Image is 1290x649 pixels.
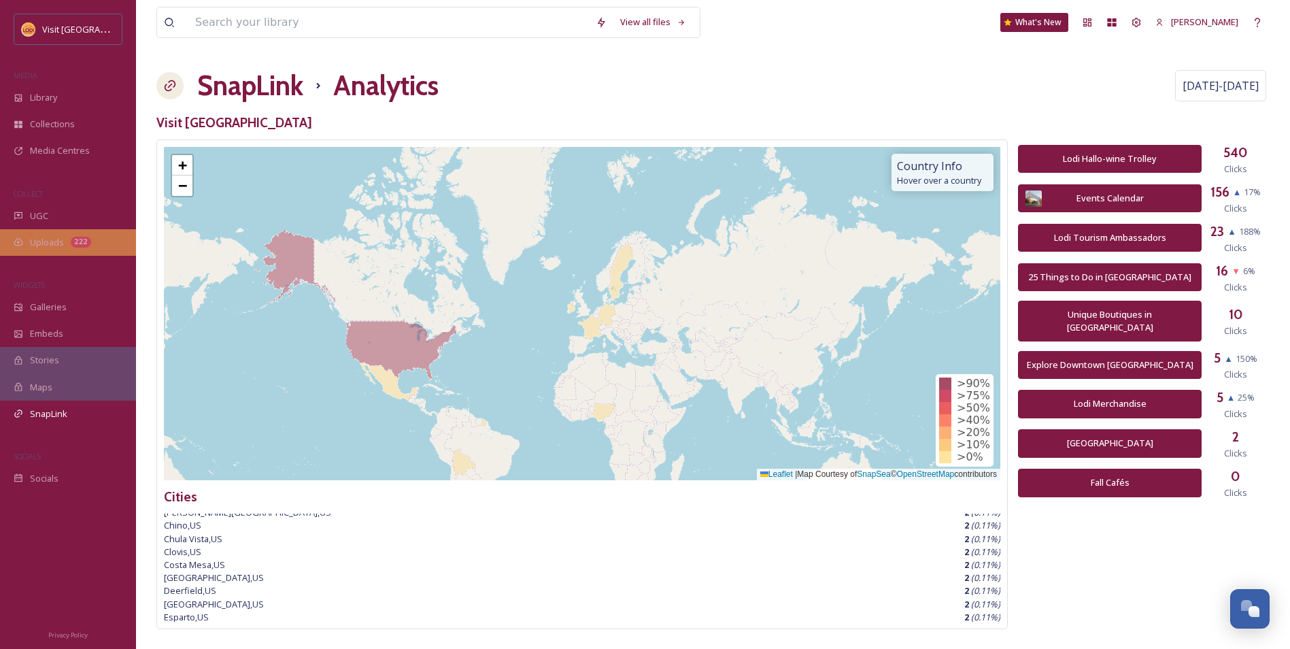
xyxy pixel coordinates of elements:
[14,451,41,461] span: SOCIALS
[795,469,797,479] span: |
[1025,231,1194,244] div: Lodi Tourism Ambassadors
[971,519,1000,531] em: ( 0.11 %)
[1224,242,1247,254] span: Clicks
[1025,190,1042,207] img: eb0ff84f-6bda-48df-8fd6-ed9836e6574f.jpg
[30,91,57,104] span: Library
[1171,16,1238,28] span: [PERSON_NAME]
[164,533,222,546] span: Chula Vista , US
[22,22,35,36] img: Square%20Social%20Visit%20Lodi.png
[1216,261,1228,281] h3: 16
[30,407,67,420] span: SnapLink
[197,65,303,106] a: SnapLink
[971,571,1000,584] em: ( 0.11 %)
[1224,352,1233,365] span: ▲
[30,472,58,485] span: Socials
[178,177,187,194] span: −
[1018,429,1202,457] button: [GEOGRAPHIC_DATA]
[156,113,1270,133] h3: Visit [GEOGRAPHIC_DATA]
[164,598,264,611] span: [GEOGRAPHIC_DATA] , US
[164,506,331,519] span: [PERSON_NAME][GEOGRAPHIC_DATA] , US
[1025,271,1194,284] div: 25 Things to Do in [GEOGRAPHIC_DATA]
[971,611,1000,623] em: ( 0.11 %)
[30,381,52,394] span: Maps
[1232,265,1240,277] span: ▼
[14,70,37,80] span: MEDIA
[1018,301,1202,342] button: Unique Boutiques in [GEOGRAPHIC_DATA]
[964,519,969,531] strong: 2
[1224,324,1247,337] span: Clicks
[1210,182,1229,202] h3: 156
[172,155,192,176] a: Zoom in
[1229,305,1243,324] h3: 10
[971,559,1000,571] em: ( 0.11 %)
[1224,368,1247,381] span: Clicks
[964,611,969,623] strong: 2
[30,210,48,222] span: UGC
[30,301,67,314] span: Galleries
[971,598,1000,610] em: ( 0.11 %)
[939,427,990,439] div: >20%
[1018,351,1202,379] button: Explore Downtown [GEOGRAPHIC_DATA]
[14,188,43,199] span: COLLECT
[178,156,187,173] span: +
[964,584,969,597] strong: 2
[1227,225,1236,237] span: ▲
[333,65,439,106] h1: Analytics
[1224,163,1247,176] span: Clicks
[1232,427,1239,447] h3: 2
[1238,391,1255,403] span: 25 %
[757,469,1000,480] div: Map Courtesy of © contributors
[939,378,990,390] div: >90%
[964,559,969,571] strong: 2
[1025,476,1194,489] div: Fall Cafés
[48,626,88,642] a: Privacy Policy
[1025,397,1194,410] div: Lodi Merchandise
[164,487,197,507] h3: Cities
[1223,143,1248,163] h3: 540
[164,546,201,559] span: Clovis , US
[30,354,59,367] span: Stories
[1236,352,1257,365] span: 150 %
[1018,145,1202,173] button: Lodi Hallo-wine Trolley
[939,439,990,451] div: >10%
[897,469,955,479] a: OpenStreetMap
[1183,78,1259,94] span: [DATE] - [DATE]
[48,631,88,639] span: Privacy Policy
[1049,192,1171,205] div: Events Calendar
[1018,390,1202,418] button: Lodi Merchandise
[939,390,990,402] div: >75%
[164,519,201,532] span: Chino , US
[1000,13,1068,32] a: What's New
[1214,348,1221,368] h3: 5
[164,571,264,584] span: [GEOGRAPHIC_DATA] , US
[172,176,192,196] a: Zoom out
[971,533,1000,545] em: ( 0.11 %)
[1230,589,1270,629] button: Open Chat
[897,174,988,187] span: Hover over a country
[1018,469,1202,497] button: Fall Cafés
[188,7,589,37] input: Search your library
[1217,388,1223,407] h3: 5
[1018,184,1202,212] button: Events Calendar
[939,402,990,414] div: >50%
[971,546,1000,558] em: ( 0.11 %)
[1018,263,1202,291] button: 25 Things to Do in [GEOGRAPHIC_DATA]
[613,9,693,35] a: View all files
[1025,359,1194,371] div: Explore Downtown [GEOGRAPHIC_DATA]
[1224,281,1247,294] span: Clicks
[971,584,1000,597] em: ( 0.11 %)
[42,22,148,35] span: Visit [GEOGRAPHIC_DATA]
[939,451,990,463] div: >0%
[1233,186,1242,198] span: ▲
[30,236,64,249] span: Uploads
[857,469,890,479] a: SnapSea
[1243,265,1255,277] span: 6 %
[1224,202,1247,215] span: Clicks
[1018,224,1202,252] button: Lodi Tourism Ambassadors
[964,533,969,545] strong: 2
[964,598,969,610] strong: 2
[30,144,90,157] span: Media Centres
